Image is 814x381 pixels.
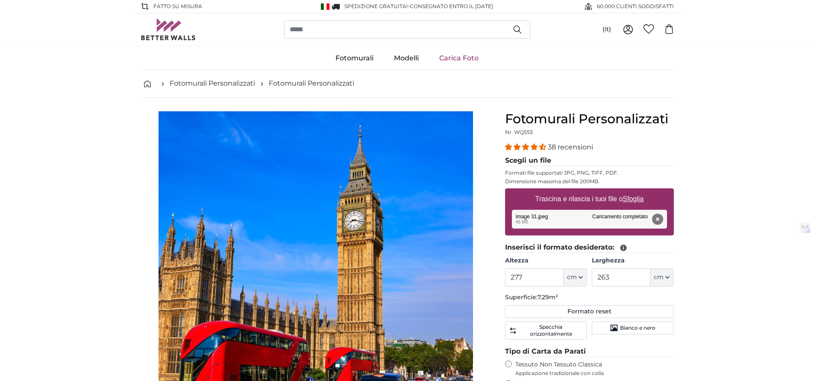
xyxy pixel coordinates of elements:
[505,305,674,318] button: Formato reset
[505,155,674,166] legend: Scegli un file
[141,70,674,98] nav: breadcrumbs
[597,3,674,10] span: 60.000 CLIENTI SODDISFATTI
[592,256,673,265] label: Larghezza
[269,78,354,89] a: Fotomurali Personalizzati
[505,256,587,265] label: Altezza
[141,18,196,40] img: Betterwalls
[519,324,583,337] span: Specchia orizzontalmente
[505,143,548,151] span: 4.34 stars
[505,129,533,135] span: Nr. WQ553
[515,360,674,377] label: Tessuto Non Tessuto Classica
[429,47,489,69] a: Carica Foto
[505,293,674,302] p: Superficie:
[505,346,674,357] legend: Tipo di Carta da Parati
[505,178,674,185] p: Dimensione massima del file 200MB.
[410,3,493,9] span: Consegnato entro il [DATE]
[623,195,644,202] u: Sfoglia
[592,321,673,334] button: Bianco e nero
[505,111,674,127] h1: Fotomurali Personalizzati
[344,3,408,9] span: Spedizione GRATUITA!
[408,3,493,9] span: -
[515,370,674,377] span: Applicazione tradizionale con colla
[538,293,558,301] span: 7.29m²
[654,273,664,282] span: cm
[620,324,655,331] span: Bianco e nero
[532,190,647,208] label: Trascina e rilascia i tuoi file o
[505,242,674,253] legend: Inserisci il formato desiderato:
[596,22,618,37] button: (it)
[564,268,587,286] button: cm
[505,170,674,176] p: Formati file supportati JPG, PNG, TIFF, PDF.
[650,268,673,286] button: cm
[325,47,384,69] a: Fotomurali
[567,273,577,282] span: cm
[505,321,587,339] button: Specchia orizzontalmente
[170,78,255,89] a: Fotomurali Personalizzati
[548,143,593,151] span: 38 recensioni
[153,3,202,10] span: Fatto su misura
[384,47,429,69] a: Modelli
[321,3,329,10] img: Italia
